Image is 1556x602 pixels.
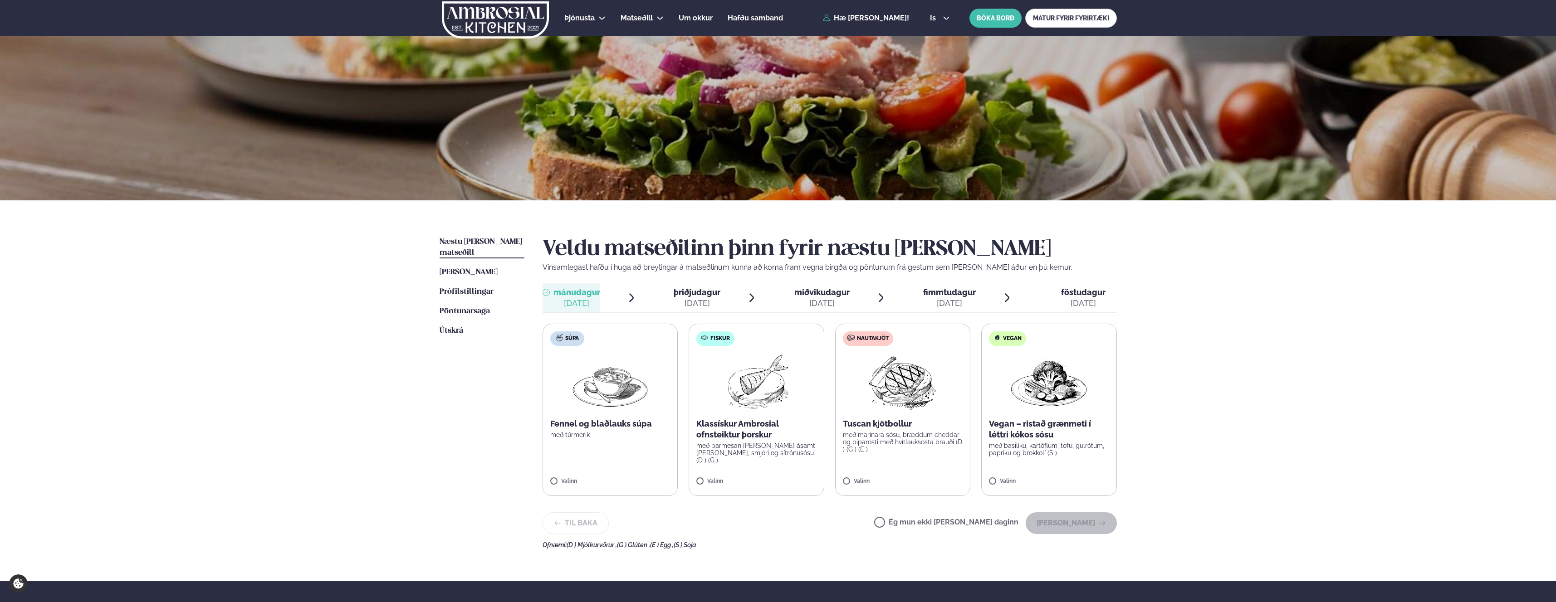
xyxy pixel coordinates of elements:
[617,541,650,549] span: (G ) Glúten ,
[543,237,1117,262] h2: Veldu matseðilinn þinn fyrir næstu [PERSON_NAME]
[969,9,1022,28] button: BÓKA BORÐ
[1026,512,1117,534] button: [PERSON_NAME]
[710,335,730,342] span: Fiskur
[440,238,522,257] span: Næstu [PERSON_NAME] matseðill
[989,418,1109,440] p: Vegan – ristað grænmeti í léttri kókos sósu
[440,327,463,335] span: Útskrá
[696,418,817,440] p: Klassískur Ambrosial ofnsteiktur þorskur
[674,541,696,549] span: (S ) Soja
[1003,335,1022,342] span: Vegan
[862,353,943,411] img: Beef-Meat.png
[440,267,498,278] a: [PERSON_NAME]
[794,298,850,309] div: [DATE]
[440,288,494,296] span: Prófílstillingar
[847,334,855,341] img: beef.svg
[543,262,1117,273] p: Vinsamlegast hafðu í huga að breytingar á matseðlinum kunna að koma fram vegna birgða og pöntunum...
[674,287,720,297] span: þriðjudagur
[440,268,498,276] span: [PERSON_NAME]
[679,13,713,24] a: Um okkur
[728,14,783,22] span: Hafðu samband
[696,442,817,464] p: með parmesan [PERSON_NAME] ásamt [PERSON_NAME], smjöri og sítrónusósu (D ) (G )
[621,13,653,24] a: Matseðill
[701,334,708,341] img: fish.svg
[440,286,494,297] a: Prófílstillingar
[728,13,783,24] a: Hafðu samband
[923,298,976,309] div: [DATE]
[679,14,713,22] span: Um okkur
[1061,298,1106,309] div: [DATE]
[440,306,490,317] a: Pöntunarsaga
[930,15,939,22] span: is
[650,541,674,549] span: (E ) Egg ,
[543,541,1117,549] div: Ofnæmi:
[716,353,797,411] img: Fish.png
[1025,9,1117,28] a: MATUR FYRIR FYRIRTÆKI
[1009,353,1089,411] img: Vegan.png
[556,334,563,341] img: soup.svg
[794,287,850,297] span: miðvikudagur
[440,325,463,336] a: Útskrá
[564,13,595,24] a: Þjónusta
[9,574,28,593] a: Cookie settings
[621,14,653,22] span: Matseðill
[565,335,579,342] span: Súpa
[823,14,909,22] a: Hæ [PERSON_NAME]!
[993,334,1001,341] img: Vegan.svg
[857,335,889,342] span: Nautakjöt
[553,287,600,297] span: mánudagur
[843,431,963,453] p: með marinara sósu, bræddum cheddar og piparosti með hvítlauksosta brauði (D ) (G ) (E )
[843,418,963,429] p: Tuscan kjötbollur
[440,237,524,258] a: Næstu [PERSON_NAME] matseðill
[550,431,670,438] p: með túrmerik
[550,418,670,429] p: Fennel og blaðlauks súpa
[923,287,976,297] span: fimmtudagur
[440,307,490,315] span: Pöntunarsaga
[1061,287,1106,297] span: föstudagur
[570,353,650,411] img: Soup.png
[564,14,595,22] span: Þjónusta
[989,442,1109,456] p: með basilíku, kartöflum, tofu, gulrótum, papriku og brokkolí (S )
[553,298,600,309] div: [DATE]
[441,1,550,39] img: logo
[543,512,609,534] button: Til baka
[674,298,720,309] div: [DATE]
[923,15,957,22] button: is
[567,541,617,549] span: (D ) Mjólkurvörur ,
